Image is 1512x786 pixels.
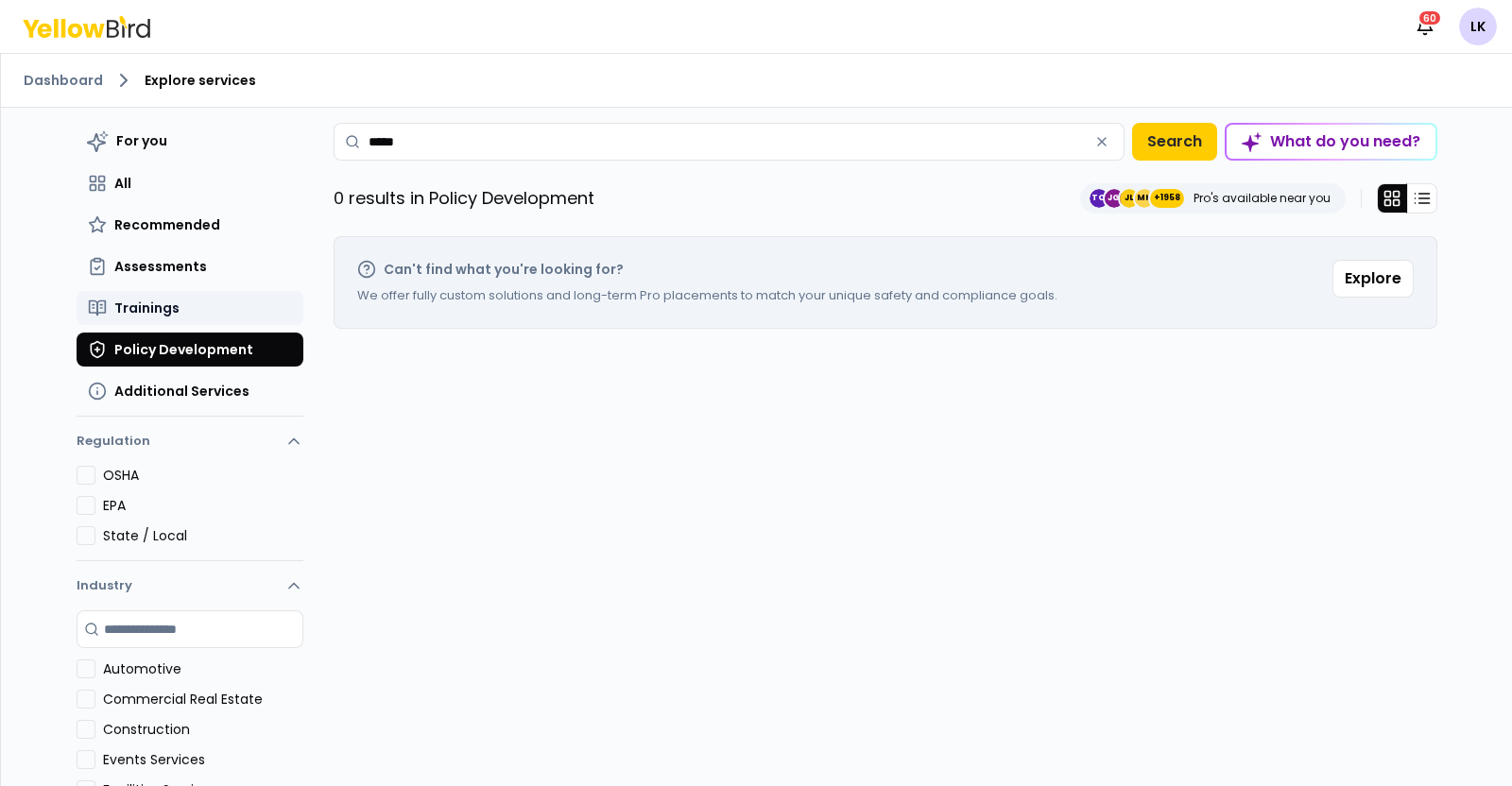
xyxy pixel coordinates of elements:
span: JL [1120,189,1139,208]
span: Explore services [145,71,256,90]
button: Policy Development [77,333,303,367]
nav: breadcrumb [24,69,1489,92]
label: Construction [103,720,303,739]
span: TC [1090,189,1108,208]
button: All [77,166,303,200]
h2: Can't find what you're looking for? [384,260,624,279]
label: Commercial Real Estate [103,690,303,709]
button: Trainings [77,291,303,325]
label: Events Services [103,750,303,769]
label: OSHA [103,466,303,485]
button: What do you need? [1225,123,1437,161]
div: What do you need? [1227,125,1435,159]
div: Regulation [77,466,303,560]
button: Recommended [77,208,303,242]
label: Automotive [103,659,303,678]
p: We offer fully custom solutions and long-term Pro placements to match your unique safety and comp... [357,286,1057,305]
span: Assessments [114,257,207,276]
span: MH [1135,189,1154,208]
span: LK [1459,8,1497,45]
span: For you [116,131,167,150]
label: State / Local [103,526,303,545]
button: Regulation [77,424,303,466]
p: 0 results in Policy Development [334,185,594,212]
span: +1958 [1154,189,1180,208]
button: Search [1132,123,1217,161]
span: JG [1105,189,1124,208]
span: Trainings [114,299,180,317]
button: 60 [1406,8,1444,45]
button: Additional Services [77,374,303,408]
label: EPA [103,496,303,515]
span: Recommended [114,215,220,234]
span: All [114,174,131,193]
p: Pro's available near you [1194,191,1331,206]
button: Assessments [77,249,303,283]
button: Explore [1332,260,1414,298]
span: Policy Development [114,340,253,359]
button: For you [77,123,303,159]
div: 60 [1417,9,1442,26]
span: Additional Services [114,382,249,401]
a: Dashboard [24,71,103,90]
button: Industry [77,561,303,610]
